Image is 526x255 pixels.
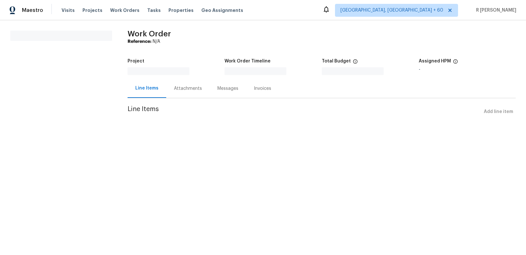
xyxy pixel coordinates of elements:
[322,59,351,63] h5: Total Budget
[353,59,358,67] span: The total cost of line items that have been proposed by Opendoor. This sum includes line items th...
[419,59,451,63] h5: Assigned HPM
[128,106,481,118] span: Line Items
[135,85,158,91] div: Line Items
[128,39,151,44] b: Reference:
[217,85,238,92] div: Messages
[168,7,194,14] span: Properties
[128,38,516,45] div: N/A
[147,8,161,13] span: Tasks
[82,7,102,14] span: Projects
[110,7,139,14] span: Work Orders
[473,7,516,14] span: R [PERSON_NAME]
[419,67,516,72] div: -
[225,59,271,63] h5: Work Order Timeline
[254,85,271,92] div: Invoices
[22,7,43,14] span: Maestro
[174,85,202,92] div: Attachments
[62,7,75,14] span: Visits
[128,30,171,38] span: Work Order
[340,7,443,14] span: [GEOGRAPHIC_DATA], [GEOGRAPHIC_DATA] + 60
[453,59,458,67] span: The hpm assigned to this work order.
[201,7,243,14] span: Geo Assignments
[128,59,144,63] h5: Project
